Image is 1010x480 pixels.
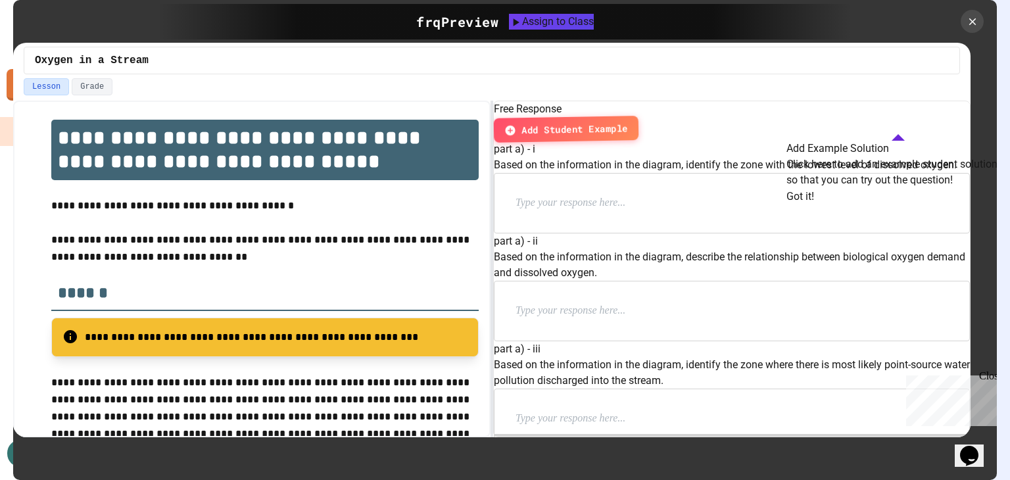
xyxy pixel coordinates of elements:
[494,116,638,143] button: Add Student Example
[494,357,970,389] p: Based on the information in the diagram, identify the zone where there is most likely point-sourc...
[786,156,1010,188] p: Click here to add an example student solution so that you can try out the question!
[494,101,970,117] h6: Free Response
[494,141,970,157] h6: part a) - i
[35,53,149,68] span: Oxygen in a Stream
[5,5,91,84] div: Chat with us now!Close
[494,249,970,281] p: Based on the information in the diagram, describe the relationship between biological oxygen dema...
[24,78,69,95] button: Lesson
[901,370,997,426] iframe: chat widget
[72,78,112,95] button: Grade
[494,233,970,249] h6: part a) - ii
[494,341,970,357] h6: part a) - iii
[521,121,628,137] span: Add Student Example
[509,14,594,30] button: Assign to Class
[955,427,997,467] iframe: chat widget
[494,157,970,173] p: Based on the information in the diagram, identify the zone with the lowest level of dissolved oxy...
[786,189,814,204] button: Got it!
[416,12,498,32] div: frq Preview
[786,141,1010,156] h6: Add Example Solution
